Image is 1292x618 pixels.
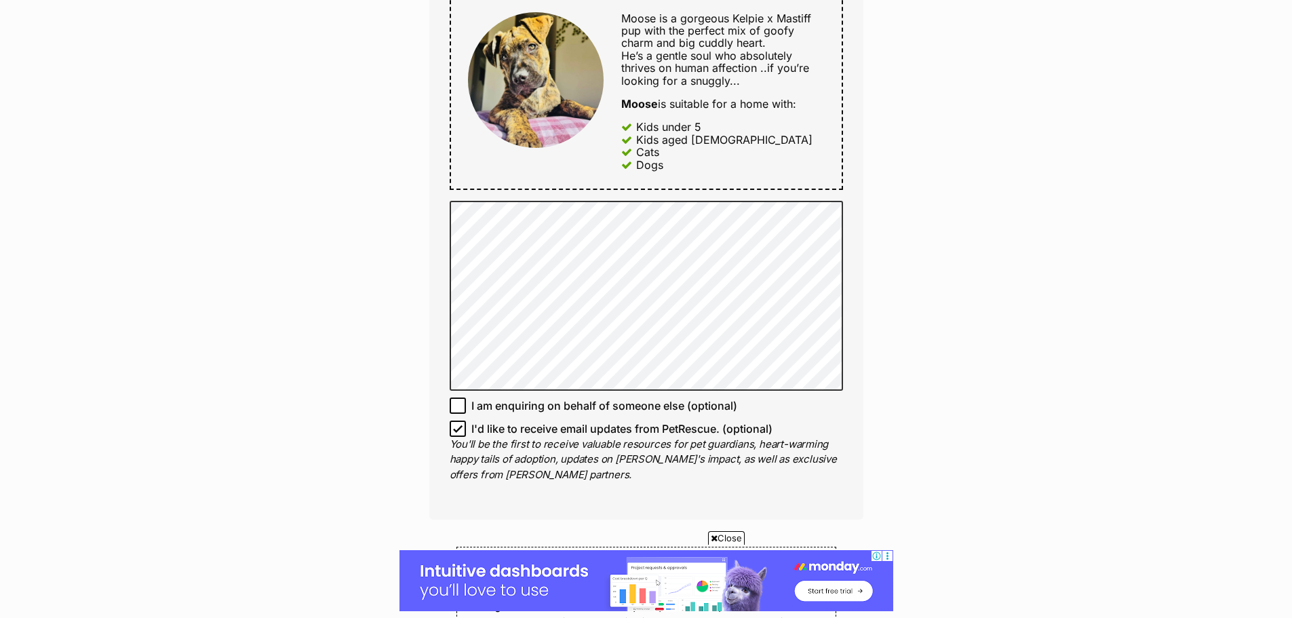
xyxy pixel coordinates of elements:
div: Dogs [636,159,663,171]
img: Moose [468,12,604,148]
strong: Moose [621,97,658,111]
span: Close [708,531,745,545]
span: I'd like to receive email updates from PetRescue. (optional) [471,421,772,437]
div: is suitable for a home with: [621,98,824,110]
span: Moose is a gorgeous Kelpie x Mastiff pup with the perfect mix of goofy charm and big cuddly heart... [621,12,811,88]
div: Kids under 5 [636,121,701,133]
div: Kids aged [DEMOGRAPHIC_DATA] [636,134,813,146]
iframe: Advertisement [399,550,893,611]
div: Cats [636,146,659,158]
p: You'll be the first to receive valuable resources for pet guardians, heart-warming happy tails of... [450,437,843,483]
span: I am enquiring on behalf of someone else (optional) [471,398,737,414]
